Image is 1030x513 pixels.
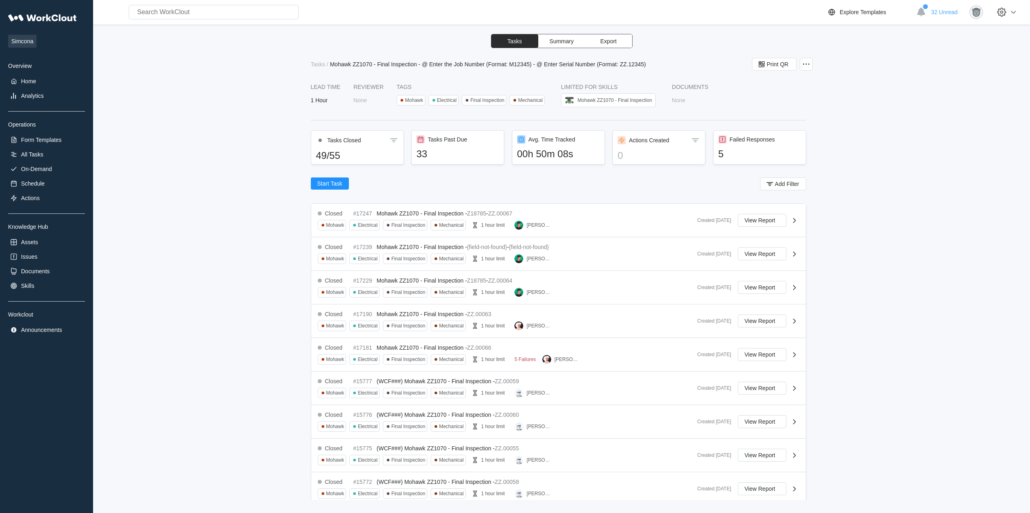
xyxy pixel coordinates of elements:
div: Mechanical [439,390,464,396]
div: Mohawk [326,357,344,362]
div: Electrical [358,491,378,496]
div: Electrical [358,222,378,228]
div: All Tasks [21,151,43,158]
div: Created [DATE] [691,217,731,223]
div: Electrical [437,97,457,103]
div: Electrical [358,457,378,463]
div: #17229 [353,277,374,284]
a: Closed#17239Mohawk ZZ1070 - Final Inspection -{field-not-found}-{field-not-found}MohawkElectrical... [311,237,806,271]
div: None [353,97,367,103]
div: Created [DATE] [691,486,731,492]
div: Final Inspection [391,256,425,262]
img: user-4.png [514,321,523,330]
button: Start Task [311,177,349,190]
span: Add Filter [775,181,799,187]
a: Explore Templates [827,7,912,17]
span: 32 Unread [931,9,958,15]
span: View Report [745,352,775,357]
div: Tags [397,84,548,90]
div: Tasks Past Due [428,136,467,143]
button: View Report [738,348,786,361]
div: Final Inspection [391,424,425,429]
div: LIMITED FOR SKILLS [561,84,659,90]
a: Announcements [8,324,85,336]
div: Closed [325,244,343,250]
a: All Tasks [8,149,85,160]
div: Mohawk [326,424,344,429]
mark: ZZ.00060 [495,412,519,418]
div: 5 Failures [514,357,536,362]
a: Closed#17181Mohawk ZZ1070 - Final Inspection -ZZ.00066MohawkElectricalFinal InspectionMechanical1... [311,338,806,372]
span: - [507,244,509,250]
div: Mohawk [326,457,344,463]
img: user-4.png [542,355,551,364]
div: Mohawk [326,390,344,396]
div: Announcements [21,327,62,333]
div: Workclout [8,311,85,318]
span: (WCF###) Mohawk ZZ1070 - Final Inspection - [377,479,495,485]
div: Form Templates [21,137,62,143]
button: Summary [538,34,585,48]
div: Mohawk [326,323,344,329]
div: Closed [325,210,343,217]
div: Mechanical [439,289,464,295]
a: Closed#15772(WCF###) Mohawk ZZ1070 - Final Inspection -ZZ.00058MohawkElectricalFinal InspectionMe... [311,472,806,506]
div: #17247 [353,210,374,217]
div: 1 hour limit [481,390,505,396]
a: Closed#15775(WCF###) Mohawk ZZ1070 - Final Inspection -ZZ.00055MohawkElectricalFinal InspectionMe... [311,439,806,472]
button: View Report [738,281,786,294]
div: Closed [325,445,343,452]
div: Knowledge Hub [8,224,85,230]
span: Export [600,38,616,44]
span: (WCF###) Mohawk ZZ1070 - Final Inspection - [377,378,495,384]
a: Closed#17190Mohawk ZZ1070 - Final Inspection -ZZ.00063MohawkElectricalFinal InspectionMechanical1... [311,304,806,338]
span: (WCF###) Mohawk ZZ1070 - Final Inspection - [377,445,495,452]
mark: ZZ.00055 [495,445,519,452]
div: Failed Responses [730,136,775,143]
div: 1 Hour [311,97,328,103]
div: / [327,61,328,68]
div: Created [DATE] [691,285,731,290]
div: 00h 50m 08s [517,148,600,160]
span: Tasks [508,38,522,44]
div: Documents [672,84,708,90]
span: View Report [745,251,775,257]
div: Assets [21,239,38,245]
div: Closed [325,479,343,485]
div: Created [DATE] [691,419,731,424]
a: Assets [8,236,85,248]
div: [PERSON_NAME] [527,256,552,262]
div: [PERSON_NAME] [527,457,552,463]
div: [PERSON_NAME] [527,424,552,429]
div: Electrical [358,357,378,362]
div: Actions Created [629,137,669,144]
div: Final Inspection [391,289,425,295]
span: View Report [745,385,775,391]
mark: {field-not-found} [509,244,549,250]
mark: ZZ.00066 [467,344,491,351]
div: 1 hour limit [481,323,505,329]
div: Mechanical [439,256,464,262]
div: Mechanical [439,357,464,362]
span: Simcona [8,35,36,48]
div: Mechanical [439,323,464,329]
a: On-Demand [8,163,85,175]
img: clout-01.png [514,489,523,498]
div: #15776 [353,412,374,418]
div: Mechanical [439,491,464,496]
div: None [672,97,685,103]
a: Analytics [8,90,85,101]
div: Electrical [358,390,378,396]
div: [PERSON_NAME] [527,222,552,228]
span: View Report [745,419,775,424]
img: car.png [565,95,574,105]
span: Mohawk ZZ1070 - Final Inspection - [377,311,467,317]
div: [PERSON_NAME] [527,323,552,329]
div: Mohawk [326,222,344,228]
div: Reviewer [353,84,384,90]
div: Created [DATE] [691,251,731,257]
div: 1 hour limit [481,289,505,295]
div: Home [21,78,36,84]
div: Mechanical [439,222,464,228]
div: Electrical [358,424,378,429]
